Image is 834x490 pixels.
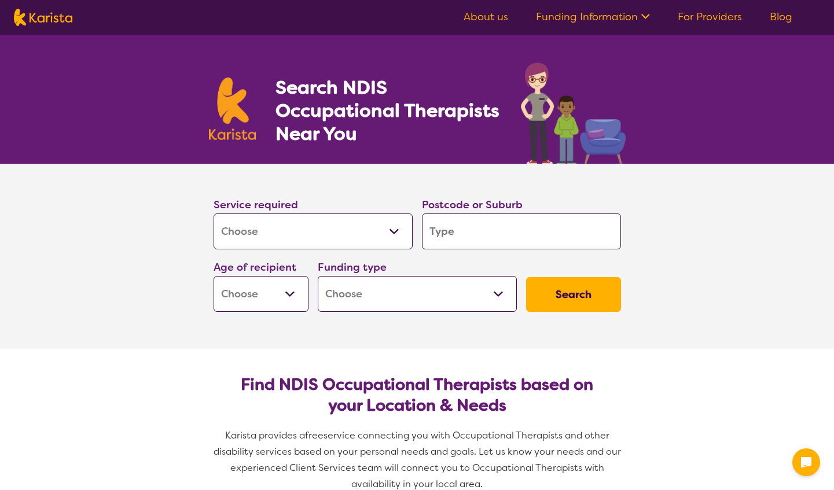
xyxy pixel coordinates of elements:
img: Karista logo [209,78,256,140]
a: About us [464,10,508,24]
a: Funding Information [536,10,650,24]
a: Blog [770,10,792,24]
label: Age of recipient [214,260,296,274]
label: Postcode or Suburb [422,198,523,212]
span: Karista provides a [225,429,305,441]
img: occupational-therapy [521,62,626,164]
h1: Search NDIS Occupational Therapists Near You [275,76,501,145]
a: For Providers [678,10,742,24]
button: Search [526,277,621,312]
h2: Find NDIS Occupational Therapists based on your Location & Needs [223,374,612,416]
span: free [305,429,324,441]
label: Service required [214,198,298,212]
input: Type [422,213,621,249]
span: service connecting you with Occupational Therapists and other disability services based on your p... [214,429,623,490]
label: Funding type [318,260,387,274]
img: Karista logo [14,9,72,26]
